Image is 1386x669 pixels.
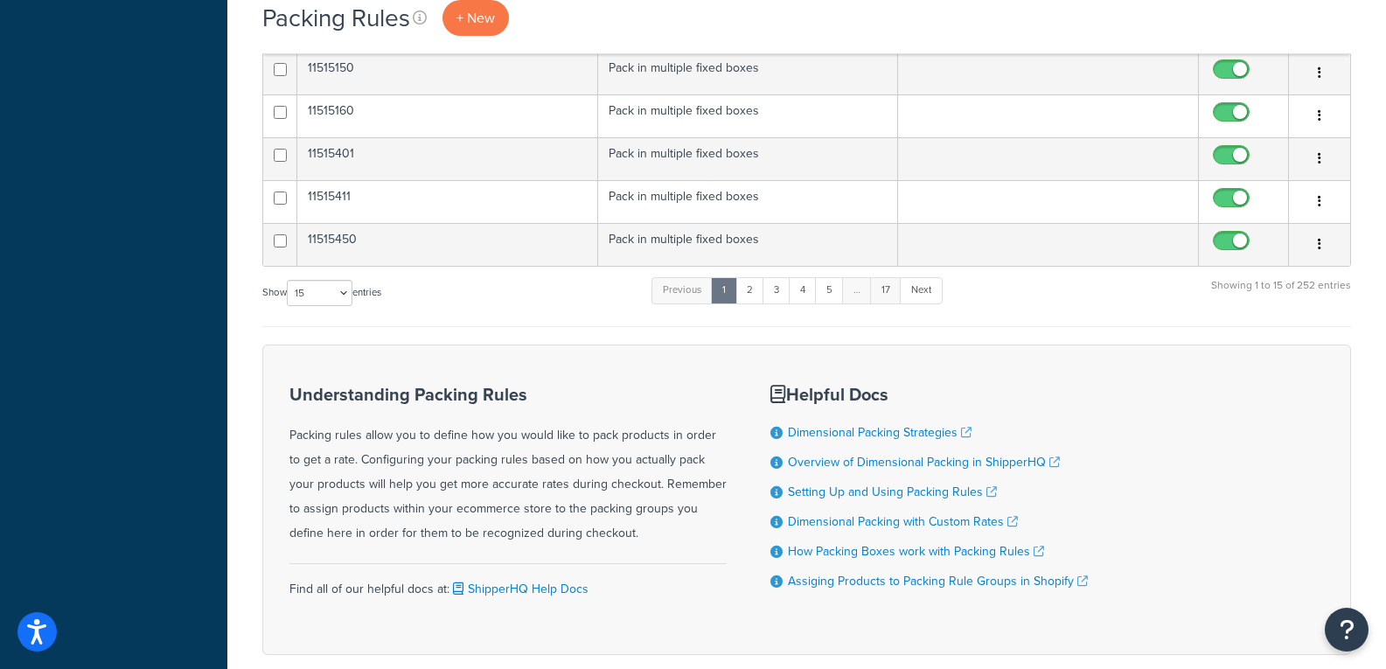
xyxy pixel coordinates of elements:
td: Pack in multiple fixed boxes [598,94,899,137]
td: 11515150 [297,52,598,94]
td: Pack in multiple fixed boxes [598,180,899,223]
h1: Packing Rules [262,1,410,35]
a: 2 [735,277,764,303]
select: Showentries [287,280,352,306]
a: Setting Up and Using Packing Rules [788,483,997,501]
td: 11515160 [297,94,598,137]
a: Previous [651,277,713,303]
a: … [842,277,872,303]
td: Pack in multiple fixed boxes [598,223,899,266]
h3: Helpful Docs [770,385,1088,404]
a: Assiging Products to Packing Rule Groups in Shopify [788,572,1088,590]
td: 11515401 [297,137,598,180]
div: Packing rules allow you to define how you would like to pack products in order to get a rate. Con... [289,385,727,546]
a: 5 [815,277,844,303]
a: Next [900,277,943,303]
button: Open Resource Center [1325,608,1369,652]
a: How Packing Boxes work with Packing Rules [788,542,1044,561]
a: Dimensional Packing Strategies [788,423,972,442]
a: 4 [789,277,817,303]
div: Find all of our helpful docs at: [289,563,727,602]
td: 11515450 [297,223,598,266]
a: Dimensional Packing with Custom Rates [788,512,1018,531]
a: 17 [870,277,902,303]
a: 1 [711,277,737,303]
a: Overview of Dimensional Packing in ShipperHQ [788,453,1060,471]
label: Show entries [262,280,381,306]
a: 3 [763,277,791,303]
div: Showing 1 to 15 of 252 entries [1211,275,1351,313]
h3: Understanding Packing Rules [289,385,727,404]
td: Pack in multiple fixed boxes [598,137,899,180]
a: ShipperHQ Help Docs [449,580,589,598]
span: + New [456,8,495,28]
td: 11515411 [297,180,598,223]
td: Pack in multiple fixed boxes [598,52,899,94]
